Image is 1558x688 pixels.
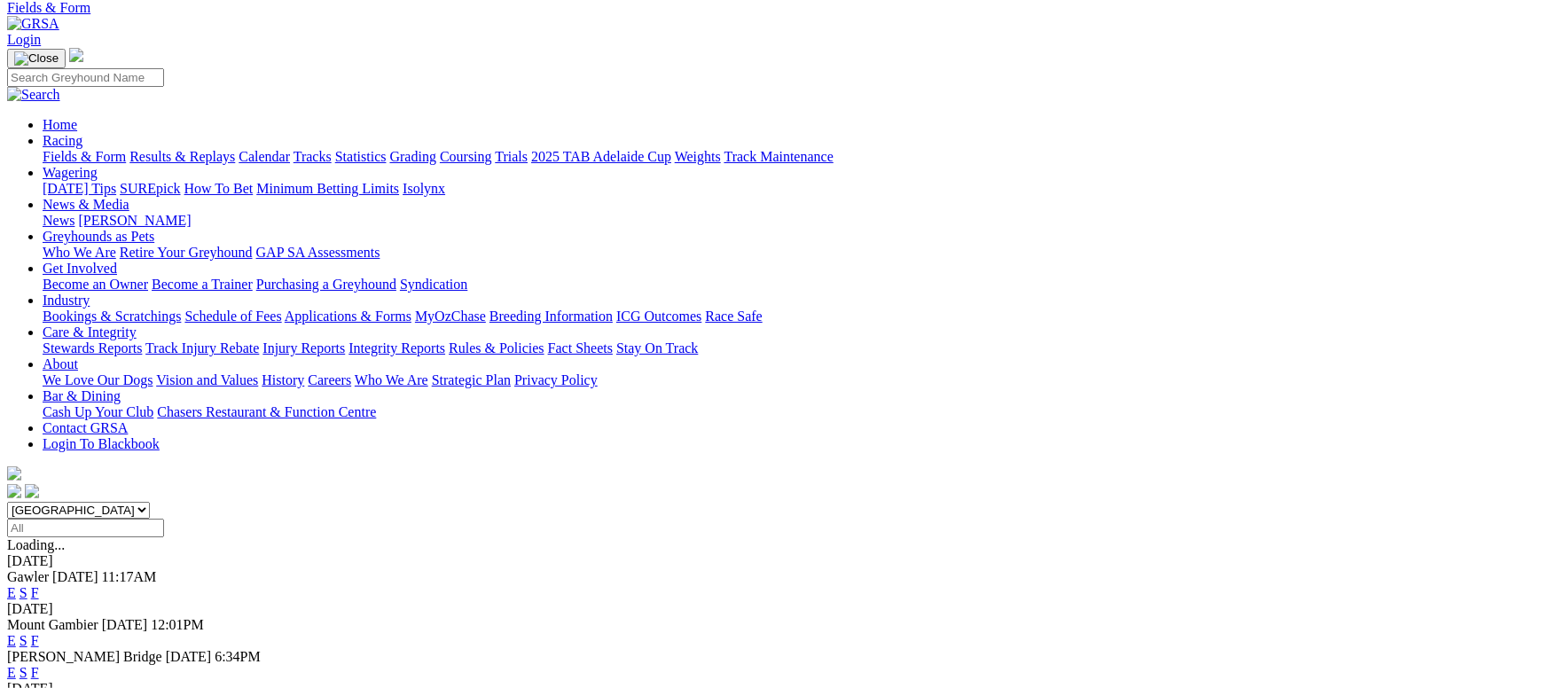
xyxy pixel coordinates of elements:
span: 12:01PM [151,617,204,632]
span: Gawler [7,569,49,584]
a: Who We Are [43,245,116,260]
a: Strategic Plan [432,372,511,387]
a: Greyhounds as Pets [43,229,154,244]
a: Statistics [335,149,387,164]
a: We Love Our Dogs [43,372,153,387]
img: logo-grsa-white.png [69,48,83,62]
span: [DATE] [166,649,212,664]
span: [DATE] [52,569,98,584]
a: [PERSON_NAME] [78,213,191,228]
a: Grading [390,149,436,164]
a: How To Bet [184,181,254,196]
a: Become a Trainer [152,277,253,292]
a: MyOzChase [415,309,486,324]
a: Vision and Values [156,372,258,387]
a: S [20,585,27,600]
span: 11:17AM [102,569,157,584]
a: Weights [675,149,721,164]
a: Cash Up Your Club [43,404,153,419]
a: Who We Are [355,372,428,387]
a: Get Involved [43,261,117,276]
a: [DATE] Tips [43,181,116,196]
span: Mount Gambier [7,617,98,632]
a: E [7,633,16,648]
a: Fields & Form [43,149,126,164]
a: News [43,213,74,228]
a: Tracks [294,149,332,164]
a: Syndication [400,277,467,292]
a: Calendar [239,149,290,164]
div: Wagering [43,181,1551,197]
a: Chasers Restaurant & Function Centre [157,404,376,419]
img: GRSA [7,16,59,32]
img: Close [14,51,59,66]
a: E [7,665,16,680]
a: ICG Outcomes [616,309,701,324]
input: Search [7,68,164,87]
a: Breeding Information [489,309,613,324]
a: 2025 TAB Adelaide Cup [531,149,671,164]
a: Purchasing a Greyhound [256,277,396,292]
a: Race Safe [705,309,762,324]
a: F [31,665,39,680]
div: Care & Integrity [43,340,1551,356]
a: Track Injury Rebate [145,340,259,356]
a: Contact GRSA [43,420,128,435]
a: Careers [308,372,351,387]
div: Greyhounds as Pets [43,245,1551,261]
a: Bar & Dining [43,388,121,403]
img: facebook.svg [7,484,21,498]
a: Schedule of Fees [184,309,281,324]
div: Bar & Dining [43,404,1551,420]
a: Injury Reports [262,340,345,356]
a: SUREpick [120,181,180,196]
a: F [31,633,39,648]
a: Coursing [440,149,492,164]
div: [DATE] [7,553,1551,569]
a: Trials [495,149,528,164]
input: Select date [7,519,164,537]
img: twitter.svg [25,484,39,498]
a: Privacy Policy [514,372,598,387]
div: Get Involved [43,277,1551,293]
a: Stewards Reports [43,340,142,356]
a: S [20,633,27,648]
a: GAP SA Assessments [256,245,380,260]
span: [DATE] [102,617,148,632]
div: Racing [43,149,1551,165]
a: Industry [43,293,90,308]
a: E [7,585,16,600]
a: Home [43,117,77,132]
a: Applications & Forms [285,309,411,324]
a: History [262,372,304,387]
a: Wagering [43,165,98,180]
span: 6:34PM [215,649,261,664]
a: Results & Replays [129,149,235,164]
button: Toggle navigation [7,49,66,68]
a: S [20,665,27,680]
img: Search [7,87,60,103]
div: Industry [43,309,1551,324]
a: F [31,585,39,600]
a: Integrity Reports [348,340,445,356]
span: [PERSON_NAME] Bridge [7,649,162,664]
a: Bookings & Scratchings [43,309,181,324]
span: Loading... [7,537,65,552]
a: About [43,356,78,371]
a: Stay On Track [616,340,698,356]
a: Rules & Policies [449,340,544,356]
div: News & Media [43,213,1551,229]
a: Become an Owner [43,277,148,292]
a: Isolynx [403,181,445,196]
a: Care & Integrity [43,324,137,340]
a: Track Maintenance [724,149,834,164]
a: Login [7,32,41,47]
div: [DATE] [7,601,1551,617]
img: logo-grsa-white.png [7,466,21,481]
a: News & Media [43,197,129,212]
a: Minimum Betting Limits [256,181,399,196]
a: Login To Blackbook [43,436,160,451]
a: Racing [43,133,82,148]
div: About [43,372,1551,388]
a: Fact Sheets [548,340,613,356]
